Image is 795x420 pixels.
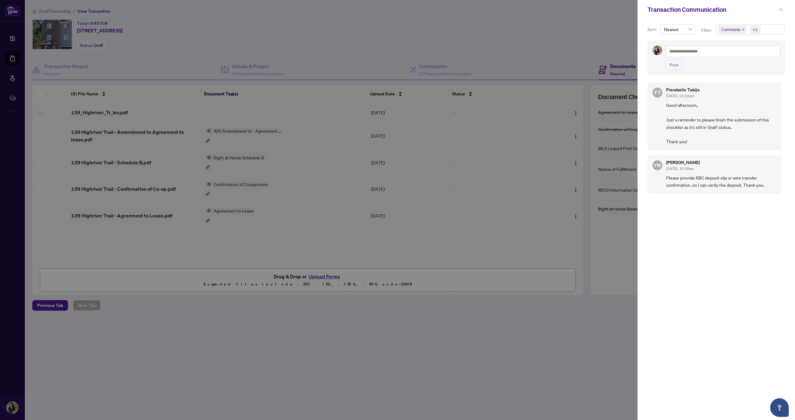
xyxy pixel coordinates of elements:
span: Please provide RBC deposit slip or wire transfer confirmation, so I can verify the deposit. Thank... [666,174,776,189]
span: close [779,7,783,12]
span: Good afternoon, Just a reminder to please finish the submission of this checklist as it's still i... [666,102,776,145]
span: Newest [664,25,692,34]
button: Open asap [770,398,789,417]
span: FT [654,88,661,97]
h5: [PERSON_NAME] [666,160,700,165]
p: Sort: [647,26,658,33]
span: [DATE], 01:22pm [666,94,694,98]
span: YW [654,162,661,169]
div: +1 [753,26,758,33]
span: [DATE], 10:38am [666,166,694,171]
p: Filter: [701,27,713,34]
img: Profile Icon [653,46,662,55]
span: Comments [721,26,740,33]
h5: Florabelle Tabije [666,88,700,92]
div: Transaction Communication [647,5,777,14]
button: Post [666,60,683,70]
span: Comments [718,25,746,34]
span: close [742,28,745,31]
